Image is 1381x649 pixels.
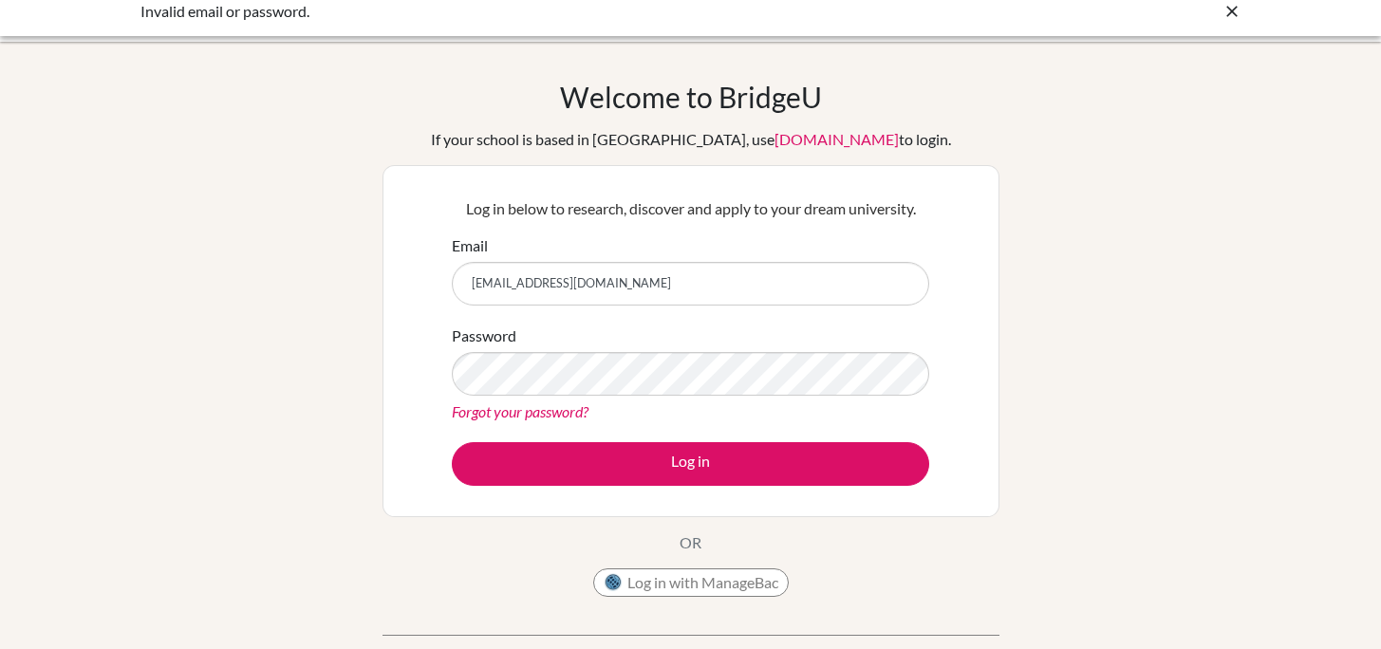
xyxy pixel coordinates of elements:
h1: Welcome to BridgeU [560,80,822,114]
label: Password [452,324,516,347]
a: Forgot your password? [452,402,588,420]
p: OR [680,531,701,554]
div: If your school is based in [GEOGRAPHIC_DATA], use to login. [431,128,951,151]
button: Log in with ManageBac [593,568,789,597]
p: Log in below to research, discover and apply to your dream university. [452,197,929,220]
a: [DOMAIN_NAME] [774,130,899,148]
label: Email [452,234,488,257]
button: Log in [452,442,929,486]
